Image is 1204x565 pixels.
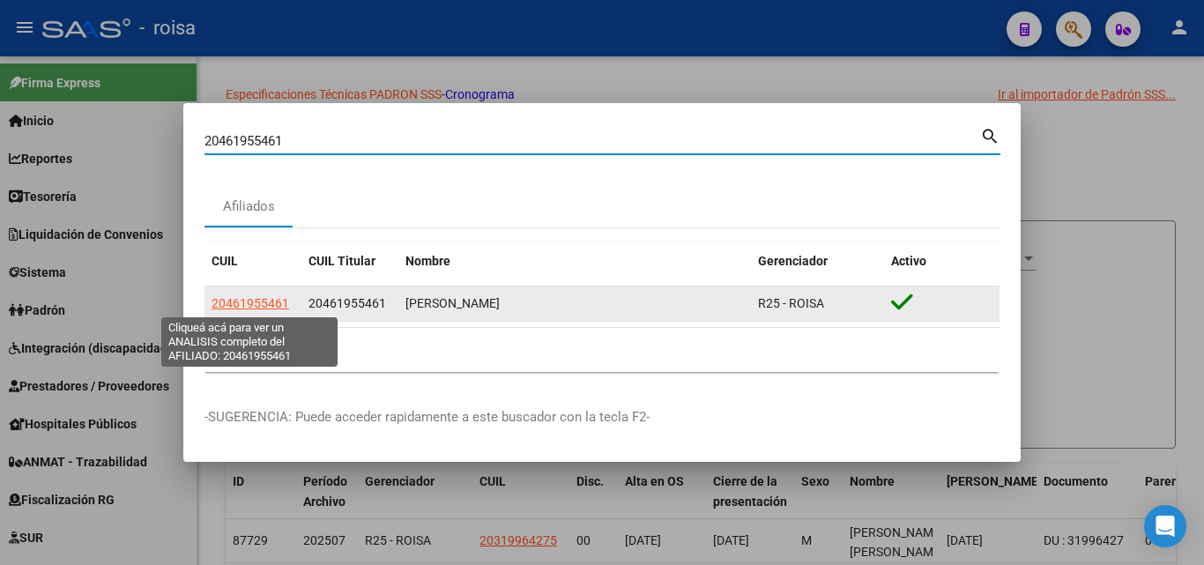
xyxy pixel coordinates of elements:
div: Afiliados [223,197,275,217]
datatable-header-cell: Gerenciador [751,242,884,280]
div: 1 total [204,328,1000,372]
div: Open Intercom Messenger [1144,505,1186,547]
span: 20461955461 [308,296,386,310]
div: [PERSON_NAME] [405,294,744,314]
mat-icon: search [980,124,1000,145]
span: CUIL [212,254,238,268]
datatable-header-cell: Activo [884,242,1000,280]
datatable-header-cell: Nombre [398,242,751,280]
datatable-header-cell: CUIL [204,242,301,280]
span: CUIL Titular [308,254,375,268]
span: Gerenciador [758,254,828,268]
span: R25 - ROISA [758,296,824,310]
span: Activo [891,254,926,268]
datatable-header-cell: CUIL Titular [301,242,398,280]
p: -SUGERENCIA: Puede acceder rapidamente a este buscador con la tecla F2- [204,407,1000,427]
span: 20461955461 [212,296,289,310]
span: Nombre [405,254,450,268]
